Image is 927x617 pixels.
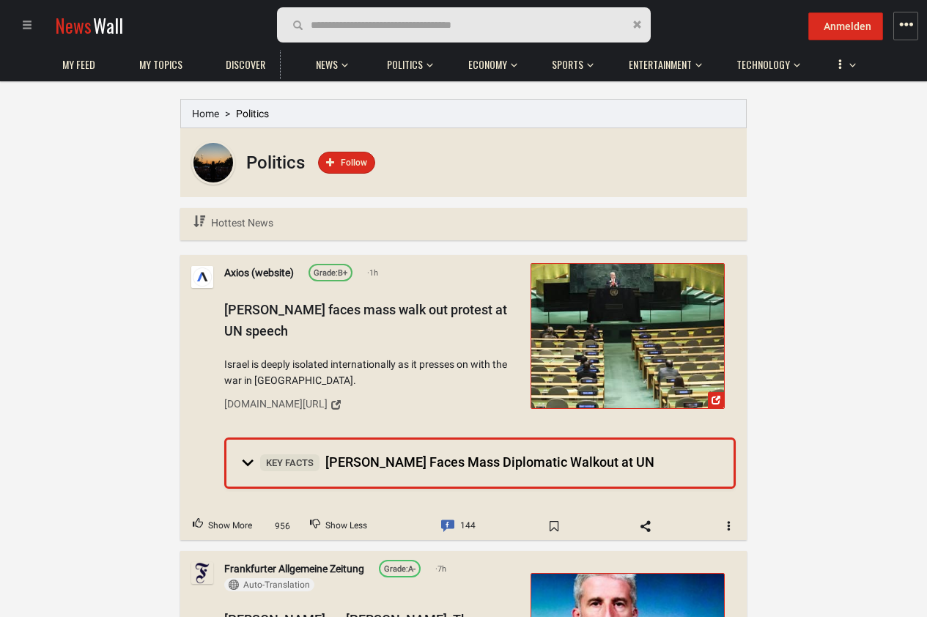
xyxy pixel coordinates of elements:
[533,514,575,538] span: Bookmark
[621,51,699,79] a: Entertainment
[435,563,446,576] span: 7h
[387,58,423,71] span: Politics
[191,562,213,584] img: Profile picture of Frankfurter Allgemeine Zeitung
[552,58,583,71] span: Sports
[208,517,252,536] span: Show More
[191,208,276,238] a: Hottest News
[270,520,295,533] span: 956
[379,560,421,577] a: Grade:A-
[260,454,654,470] span: [PERSON_NAME] Faces Mass Diplomatic Walkout at UN
[226,58,265,71] span: Discover
[309,264,352,281] a: Grade:B+
[544,51,591,79] a: Sports
[298,512,380,540] button: Downvote
[224,396,328,412] div: [DOMAIN_NAME][URL]
[380,44,433,79] button: Politics
[316,58,338,71] span: News
[236,108,269,119] span: Politics
[309,44,352,79] button: News
[384,564,408,574] span: Grade:
[260,454,320,471] span: Key Facts
[62,58,95,71] span: My Feed
[808,12,883,40] button: Anmelden
[729,51,797,79] a: Technology
[246,152,305,173] h1: Politics
[461,51,514,79] a: Economy
[224,356,520,389] span: Israel is deeply isolated internationally as it presses on with the war in [GEOGRAPHIC_DATA].
[55,12,123,39] a: NewsWall
[192,108,219,119] a: Home
[624,514,667,538] span: Share
[224,578,314,591] button: Auto-Translation
[629,58,692,71] span: Entertainment
[384,563,416,576] div: A-
[429,512,488,540] a: Comment
[544,44,594,79] button: Sports
[226,440,734,487] summary: Key Facts[PERSON_NAME] Faces Mass Diplomatic Walkout at UN
[224,265,294,281] a: Axios (website)
[460,517,476,536] span: 144
[55,12,92,39] span: News
[736,58,790,71] span: Technology
[224,302,507,339] span: [PERSON_NAME] faces mass walk out protest at UN speech
[729,44,800,79] button: Technology
[139,58,182,71] span: My topics
[191,266,213,288] img: Profile picture of Axios (website)
[191,141,235,185] img: Profile picture of Politics
[380,51,430,79] a: Politics
[367,267,378,280] span: 1h
[531,263,725,409] a: Netanyahu faces mass walk out protest at UN speech
[314,267,347,280] div: B+
[180,512,265,540] button: Upvote
[93,12,123,39] span: Wall
[309,51,345,79] a: News
[531,264,724,408] img: Netanyahu faces mass walk out protest at UN speech
[824,21,871,32] span: Anmelden
[341,158,367,168] span: Follow
[211,217,273,229] span: Hottest News
[621,44,702,79] button: Entertainment
[461,44,517,79] button: Economy
[224,561,364,577] a: Frankfurter Allgemeine Zeitung
[468,58,507,71] span: Economy
[325,517,367,536] span: Show Less
[224,392,520,417] a: [DOMAIN_NAME][URL]
[314,268,338,278] span: Grade:
[246,160,305,171] a: Politics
